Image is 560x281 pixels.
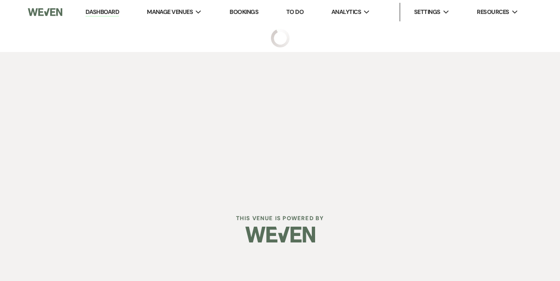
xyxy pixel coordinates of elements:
[477,7,509,17] span: Resources
[230,8,258,16] a: Bookings
[245,218,315,251] img: Weven Logo
[286,8,303,16] a: To Do
[331,7,361,17] span: Analytics
[414,7,441,17] span: Settings
[147,7,193,17] span: Manage Venues
[271,29,290,47] img: loading spinner
[86,8,119,17] a: Dashboard
[28,2,62,22] img: Weven Logo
